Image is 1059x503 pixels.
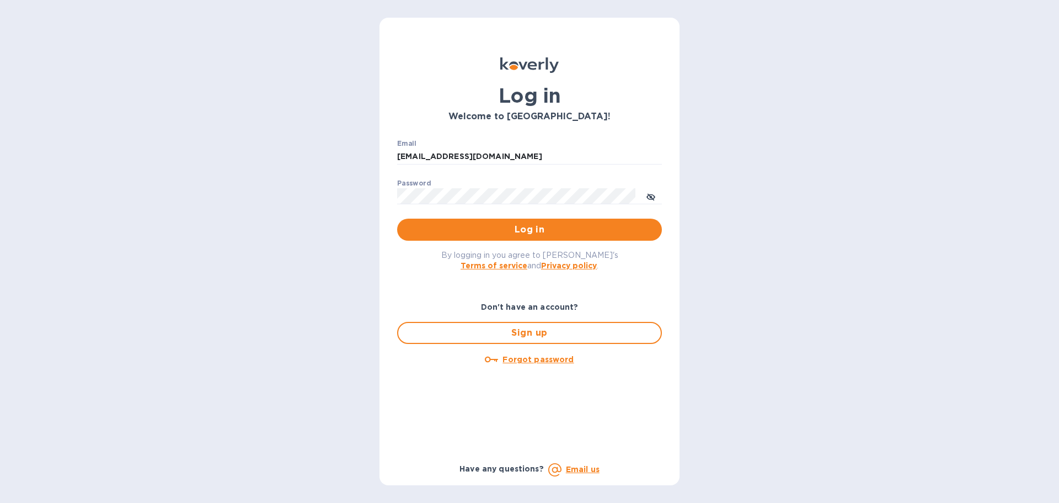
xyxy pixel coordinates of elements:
[481,303,579,311] b: Don't have an account?
[640,185,662,207] button: toggle password visibility
[441,251,618,270] span: By logging in you agree to [PERSON_NAME]'s and .
[459,464,544,473] b: Have any questions?
[406,223,653,236] span: Log in
[502,355,574,364] u: Forgot password
[541,261,597,270] a: Privacy policy
[407,326,652,340] span: Sign up
[397,140,416,147] label: Email
[397,149,662,165] input: Enter email address
[566,465,600,474] a: Email us
[397,84,662,107] h1: Log in
[397,219,662,241] button: Log in
[397,322,662,344] button: Sign up
[397,180,431,187] label: Password
[397,112,662,122] h3: Welcome to [GEOGRAPHIC_DATA]!
[500,57,559,73] img: Koverly
[461,261,527,270] a: Terms of service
